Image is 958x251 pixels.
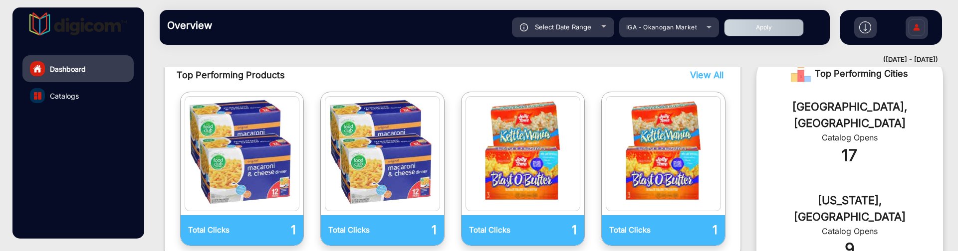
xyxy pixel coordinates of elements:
div: [GEOGRAPHIC_DATA], [GEOGRAPHIC_DATA] [771,99,928,131]
a: Catalogs [22,82,134,109]
img: catalog [469,99,578,208]
span: Catalogs [50,91,79,101]
img: catalog [609,99,718,208]
div: Catalog Opens [771,131,928,143]
span: Dashboard [50,64,86,74]
button: Apply [724,19,804,36]
p: Total Clicks [609,225,663,236]
div: Catalog Opens [771,225,928,237]
span: Top Performing Products [177,68,597,82]
div: 17 [771,143,928,167]
img: home [33,64,42,73]
a: Dashboard [22,55,134,82]
p: 1 [242,221,296,239]
p: 1 [382,221,436,239]
p: Total Clicks [188,225,242,236]
img: catalog [34,92,41,100]
img: catalog [328,99,437,208]
p: Total Clicks [328,225,382,236]
div: ([DATE] - [DATE]) [150,55,938,65]
img: Rank image [791,64,811,84]
span: View All [690,70,723,80]
img: Sign%20Up.svg [906,11,927,46]
p: Total Clicks [469,225,523,236]
img: icon [520,23,528,31]
p: 1 [523,221,577,239]
button: View All [688,68,721,82]
div: [US_STATE], [GEOGRAPHIC_DATA] [771,192,928,225]
span: Select Date Range [535,23,591,31]
img: catalog [188,99,297,208]
p: 1 [664,221,718,239]
span: Top Performing Cities [815,64,908,84]
img: h2download.svg [859,21,871,33]
h3: Overview [167,19,307,31]
span: IGA - Okanogan Market [626,23,697,31]
img: vmg-logo [29,12,127,35]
